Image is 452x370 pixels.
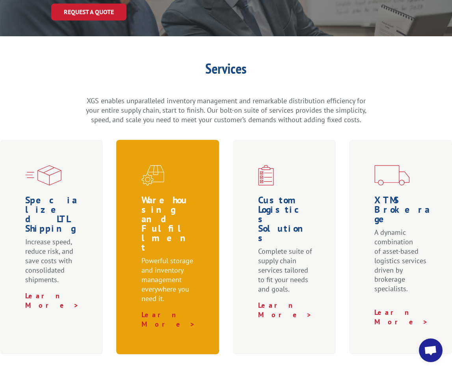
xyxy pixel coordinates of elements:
p: Complete suite of supply chain services tailored to fit your needs and goals. [258,247,314,301]
a: Learn More > [374,308,428,326]
p: Powerful storage and inventory management everywhere you need it. [141,256,197,310]
h1: Warehousing and Fulfillment [141,195,197,256]
a: Request a Quote [51,4,126,20]
a: Learn More > [258,301,312,319]
h1: Services [84,61,368,80]
img: xgs-icon-custom-logistics-solutions-red [258,165,274,186]
h1: Custom Logistics Solutions [258,195,314,247]
p: Increase speed, reduce risk, and save costs with consolidated shipments. [25,237,81,291]
h1: XTMS Brokerage [374,195,430,228]
a: Learn More > [141,310,195,329]
img: xgs-icon-specialized-ltl-red [25,165,61,186]
img: xgs-icon-transportation-forms-red [374,165,409,186]
p: XGS enables unparalleled inventory management and remarkable distribution efficiency for your ent... [84,96,368,124]
p: A dynamic combination of asset-based logistics services driven by brokerage specialists. [374,228,430,301]
a: Open chat [419,338,443,362]
img: xgs-icon-warehouseing-cutting-fulfillment-red [141,165,164,186]
h1: Specialized LTL Shipping [25,195,81,237]
a: Learn More > [25,291,79,310]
